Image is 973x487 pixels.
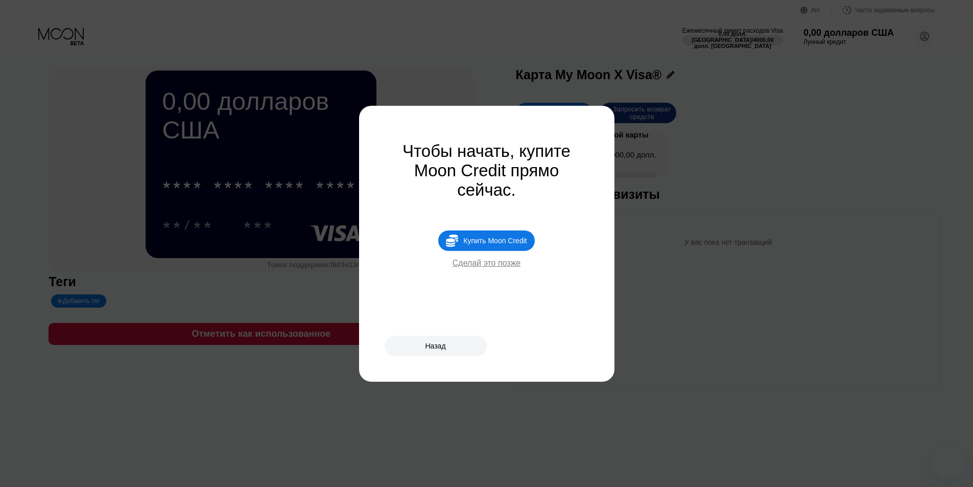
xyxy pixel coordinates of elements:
font: Сделай это позже [453,259,521,267]
div: Сделай это позже [453,259,521,268]
font:  [446,235,458,247]
div: Назад [385,336,487,356]
iframe: Кнопка запуска окна обмена сообщениями [932,446,965,479]
font: Чтобы начать, купите Moon Credit прямо сейчас. [402,142,575,199]
div: Купить Moon Credit [438,230,534,251]
div:  [446,234,458,247]
font: Назад [425,342,445,350]
font: Купить Moon Credit [463,237,527,245]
